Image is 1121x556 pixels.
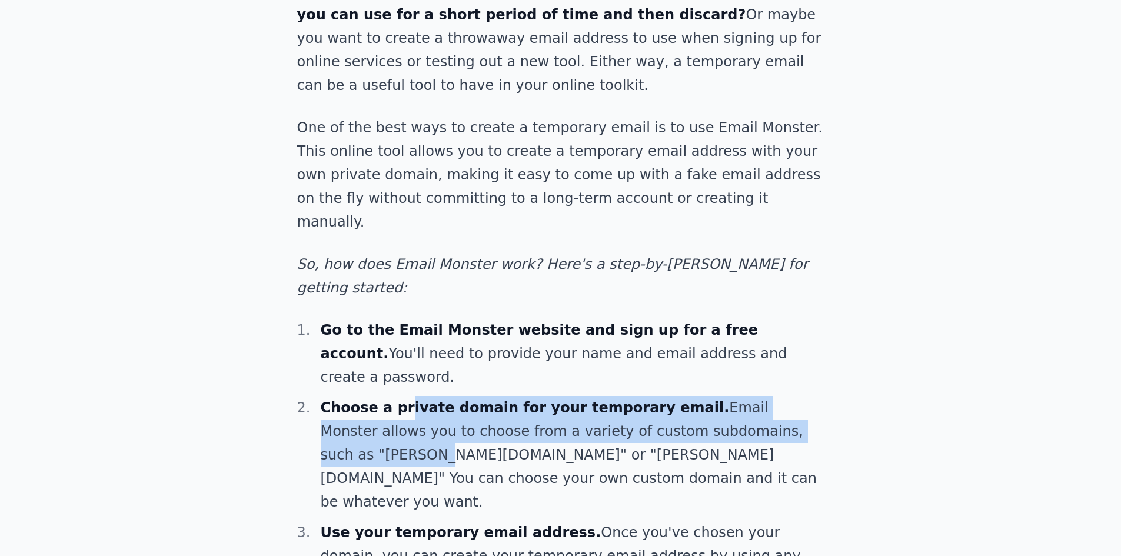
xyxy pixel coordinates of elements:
strong: Choose a private domain for your temporary email. [321,399,730,416]
li: Email Monster allows you to choose from a variety of custom subdomains, such as "[PERSON_NAME][DO... [297,396,824,514]
p: One of the best ways to create a temporary email is to use Email Monster. This online tool allows... [297,116,824,234]
li: You'll need to provide your name and email address and create a password. [297,318,824,389]
em: So, how does Email Monster work? Here's a step-by-[PERSON_NAME] for getting started: [297,256,809,296]
strong: Go to the Email Monster website and sign up for a free account. [321,322,758,362]
strong: Use your temporary email address. [321,524,601,541]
